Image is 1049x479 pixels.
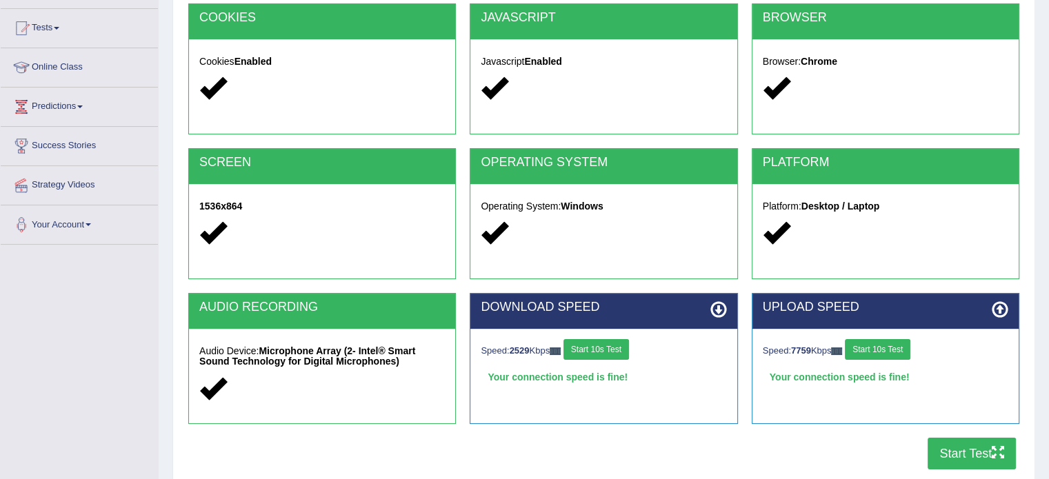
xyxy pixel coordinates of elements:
[199,11,445,25] h2: COOKIES
[928,438,1016,469] button: Start Test
[481,11,726,25] h2: JAVASCRIPT
[1,88,158,122] a: Predictions
[763,156,1008,170] h2: PLATFORM
[510,345,530,356] strong: 2529
[199,345,415,367] strong: Microphone Array (2- Intel® Smart Sound Technology for Digital Microphones)
[801,201,880,212] strong: Desktop / Laptop
[845,339,910,360] button: Start 10s Test
[563,339,629,360] button: Start 10s Test
[763,57,1008,67] h5: Browser:
[1,127,158,161] a: Success Stories
[1,9,158,43] a: Tests
[1,166,158,201] a: Strategy Videos
[481,156,726,170] h2: OPERATING SYSTEM
[234,56,272,67] strong: Enabled
[481,367,726,387] div: Your connection speed is fine!
[791,345,811,356] strong: 7759
[199,300,445,314] h2: AUDIO RECORDING
[763,339,1008,363] div: Speed: Kbps
[1,48,158,83] a: Online Class
[199,57,445,67] h5: Cookies
[199,201,242,212] strong: 1536x864
[199,346,445,367] h5: Audio Device:
[481,339,726,363] div: Speed: Kbps
[481,300,726,314] h2: DOWNLOAD SPEED
[763,300,1008,314] h2: UPLOAD SPEED
[199,156,445,170] h2: SCREEN
[550,347,561,355] img: ajax-loader-fb-connection.gif
[831,347,842,355] img: ajax-loader-fb-connection.gif
[481,201,726,212] h5: Operating System:
[763,11,1008,25] h2: BROWSER
[763,201,1008,212] h5: Platform:
[561,201,603,212] strong: Windows
[801,56,837,67] strong: Chrome
[481,57,726,67] h5: Javascript
[763,367,1008,387] div: Your connection speed is fine!
[524,56,561,67] strong: Enabled
[1,205,158,240] a: Your Account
